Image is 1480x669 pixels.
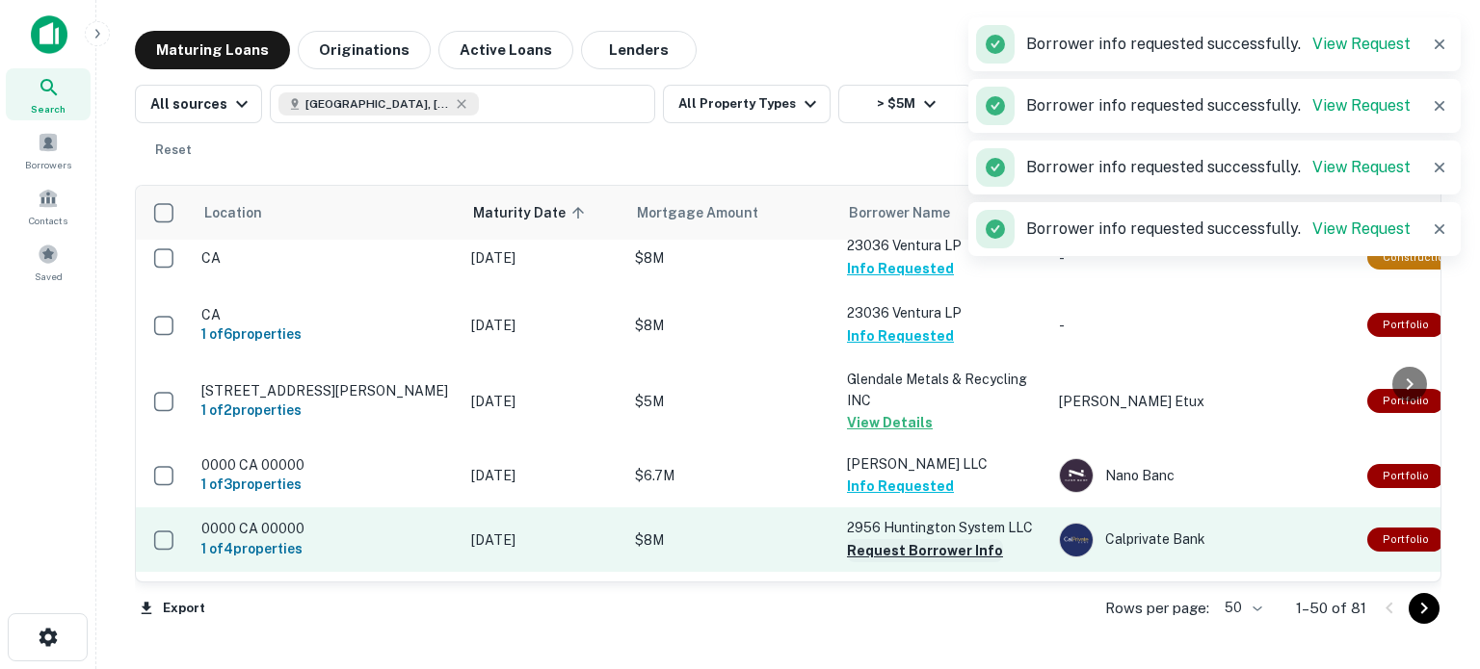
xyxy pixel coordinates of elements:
[1312,35,1411,53] a: View Request
[6,68,91,120] a: Search
[1060,459,1093,492] img: picture
[471,529,616,551] p: [DATE]
[635,529,828,551] p: $8M
[847,581,1040,603] p: 2956 Huntington System LLC
[471,391,616,412] p: [DATE]
[473,201,591,224] span: Maturity Date
[625,186,837,240] th: Mortgage Amount
[31,101,66,116] span: Search
[1312,158,1411,176] a: View Request
[201,474,452,495] h6: 1 of 3 properties
[847,539,1003,562] button: Request Borrower Info
[143,131,204,169] button: Reset
[581,31,697,69] button: Lenders
[1105,597,1209,620] p: Rows per page:
[1312,219,1411,238] a: View Request
[201,382,452,399] p: [STREET_ADDRESS][PERSON_NAME]
[201,399,452,421] h6: 1 of 2 properties
[298,31,431,69] button: Originations
[462,186,625,240] th: Maturity Date
[471,247,616,269] p: [DATE]
[201,306,452,323] p: CA
[6,180,91,232] a: Contacts
[6,124,91,176] a: Borrowers
[1026,218,1411,241] p: Borrower info requested successfully.
[1367,313,1444,337] div: This is a portfolio loan with 6 properties
[1059,523,1348,557] div: Calprivate Bank
[1367,464,1444,488] div: This is a portfolio loan with 3 properties
[847,302,1040,323] p: 23036 Ventura LP
[1296,597,1366,620] p: 1–50 of 81
[305,95,450,113] span: [GEOGRAPHIC_DATA], [GEOGRAPHIC_DATA], [GEOGRAPHIC_DATA]
[635,315,828,336] p: $8M
[1312,96,1411,115] a: View Request
[635,465,828,486] p: $6.7M
[849,201,950,224] span: Borrower Name
[25,157,71,172] span: Borrowers
[1060,524,1093,556] img: picture
[135,85,262,123] button: All sources
[201,456,452,474] p: 0000 CA 00000
[438,31,573,69] button: Active Loans
[1217,594,1265,622] div: 50
[837,186,1049,240] th: Borrower Name
[201,249,452,267] p: CA
[847,453,1040,475] p: [PERSON_NAME] LLC
[1409,593,1440,624] button: Go to next page
[1367,527,1444,552] div: This is a portfolio loan with 4 properties
[150,92,253,116] div: All sources
[1026,156,1411,179] p: Borrower info requested successfully.
[847,235,1040,256] p: 23036 Ventura LP
[635,247,828,269] p: $8M
[471,465,616,486] p: [DATE]
[29,213,67,228] span: Contacts
[1026,33,1411,56] p: Borrower info requested successfully.
[135,594,210,623] button: Export
[1059,458,1348,493] div: Nano Banc
[637,201,783,224] span: Mortgage Amount
[201,323,452,345] h6: 1 of 6 properties
[847,369,1040,411] p: Glendale Metals & Recycling INC
[1367,389,1444,413] div: This is a portfolio loan with 2 properties
[663,85,831,123] button: All Property Types
[201,520,452,537] p: 0000 CA 00000
[1059,391,1348,412] p: [PERSON_NAME] Etux
[270,85,655,123] button: [GEOGRAPHIC_DATA], [GEOGRAPHIC_DATA], [GEOGRAPHIC_DATA]
[847,324,954,347] button: Info Requested
[201,538,452,559] h6: 1 of 4 properties
[847,411,933,434] button: View Details
[847,475,954,498] button: Info Requested
[203,201,262,224] span: Location
[31,15,67,54] img: capitalize-icon.png
[6,236,91,288] a: Saved
[838,85,973,123] button: > $5M
[192,186,462,240] th: Location
[847,257,954,280] button: Info Requested
[635,391,828,412] p: $5M
[1384,515,1480,607] iframe: Chat Widget
[1026,94,1411,117] p: Borrower info requested successfully.
[847,517,1040,538] p: 2956 Huntington System LLC
[135,31,290,69] button: Maturing Loans
[1059,315,1348,336] p: -
[35,269,63,284] span: Saved
[471,315,616,336] p: [DATE]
